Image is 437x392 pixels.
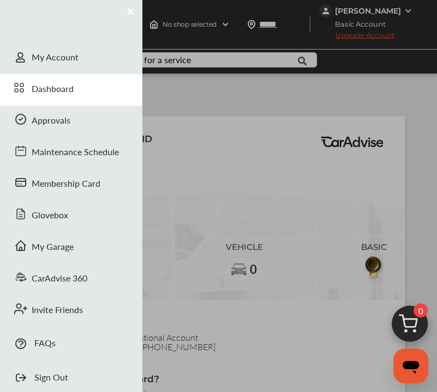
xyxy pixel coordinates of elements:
[384,301,436,353] img: cart_icon.3d0951e8.svg
[393,348,428,383] iframe: Button to launch messaging window
[124,4,137,17] button: Close Menu
[34,359,68,383] a: Sign Out
[414,303,428,317] span: 0
[34,325,56,349] a: FAQs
